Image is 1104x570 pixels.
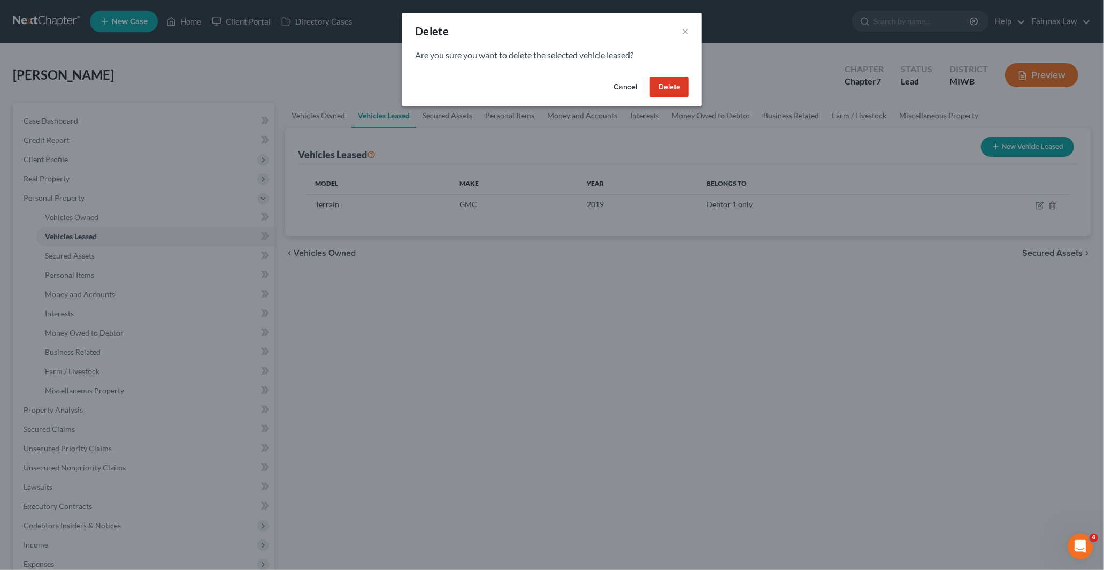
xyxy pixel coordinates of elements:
[1090,534,1098,542] span: 4
[415,49,689,62] p: Are you sure you want to delete the selected vehicle leased?
[650,77,689,98] button: Delete
[1068,534,1093,559] iframe: Intercom live chat
[681,25,689,37] button: ×
[605,77,646,98] button: Cancel
[415,24,449,39] div: Delete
